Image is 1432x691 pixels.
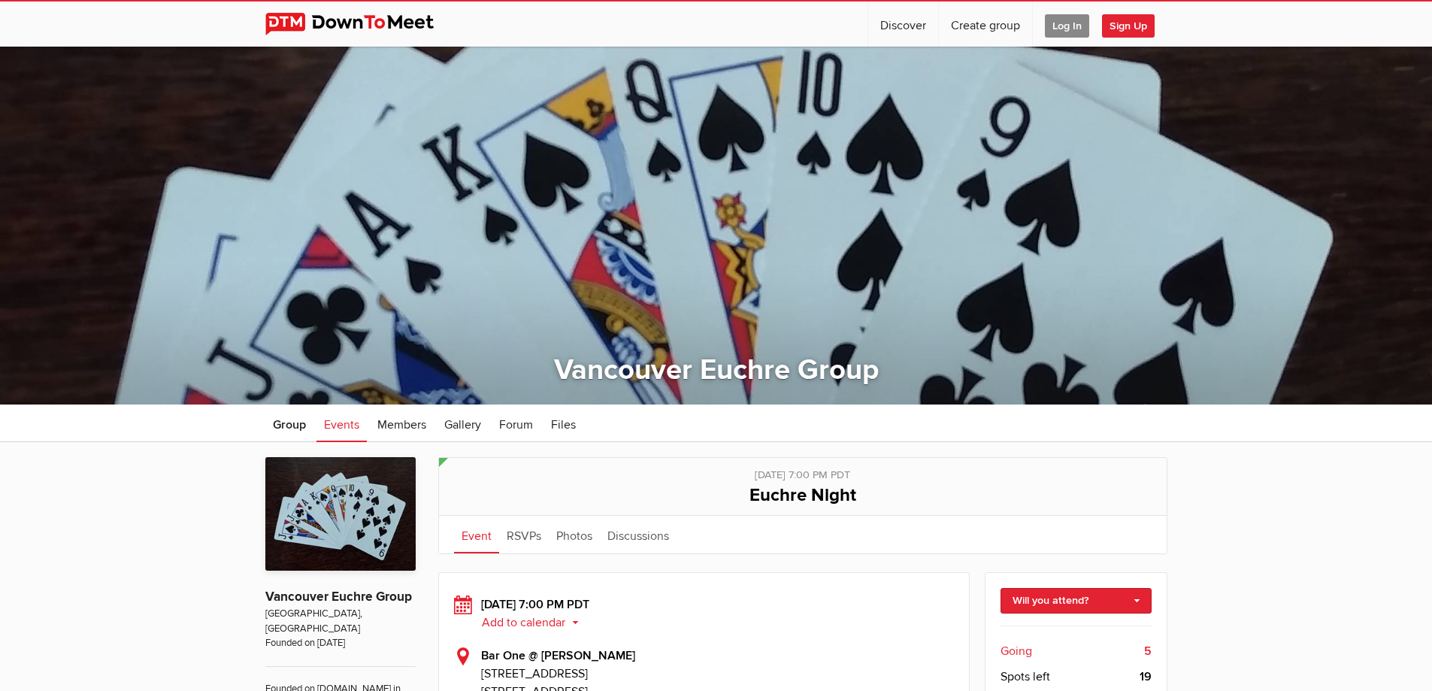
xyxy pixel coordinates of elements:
span: [STREET_ADDRESS] [481,665,955,683]
a: Discover [868,2,938,47]
span: Group [273,417,306,432]
span: Founded on [DATE] [265,636,416,650]
b: Bar One @ [PERSON_NAME] [481,648,635,663]
b: 5 [1144,642,1152,660]
span: Going [1001,642,1032,660]
span: Events [324,417,359,432]
a: Vancouver Euchre Group [554,353,879,387]
div: [DATE] 7:00 PM PDT [454,596,955,632]
span: Files [551,417,576,432]
a: Group [265,405,313,442]
a: Sign Up [1102,2,1167,47]
a: Files [543,405,583,442]
a: Members [370,405,434,442]
span: Gallery [444,417,481,432]
span: Spots left [1001,668,1050,686]
a: Log In [1033,2,1101,47]
a: Photos [549,516,600,553]
span: Sign Up [1102,14,1155,38]
a: Discussions [600,516,677,553]
span: Members [377,417,426,432]
div: [DATE] 7:00 PM PDT [454,458,1152,483]
a: Create group [939,2,1032,47]
a: Gallery [437,405,489,442]
b: 19 [1140,668,1152,686]
a: Events [316,405,367,442]
img: Vancouver Euchre Group [265,457,416,571]
button: Add to calendar [481,616,590,629]
a: RSVPs [499,516,549,553]
span: [GEOGRAPHIC_DATA], [GEOGRAPHIC_DATA] [265,607,416,636]
span: Log In [1045,14,1089,38]
img: DownToMeet [265,13,457,35]
span: Euchre Night [749,484,856,506]
a: Forum [492,405,540,442]
a: Will you attend? [1001,588,1152,614]
span: Forum [499,417,533,432]
a: Vancouver Euchre Group [265,589,412,605]
a: Event [454,516,499,553]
